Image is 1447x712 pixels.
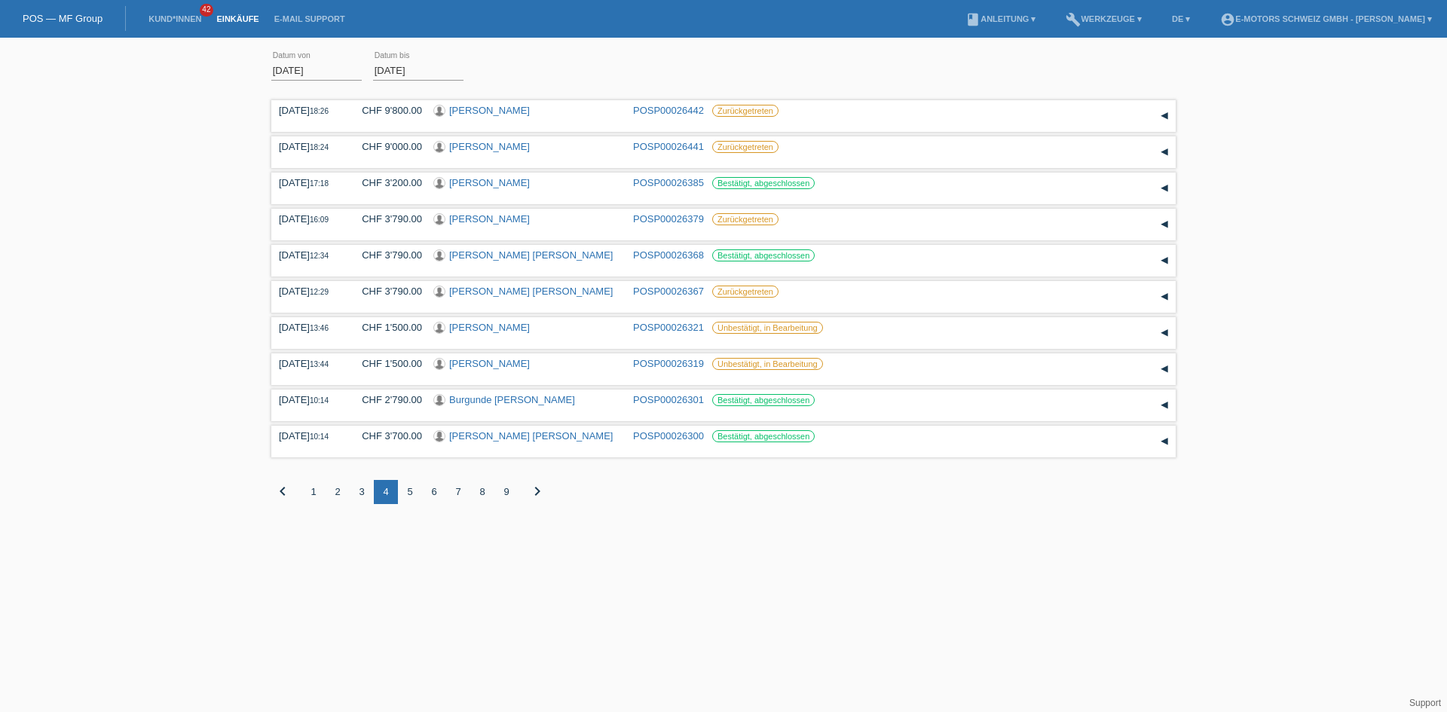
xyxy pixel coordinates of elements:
div: auf-/zuklappen [1153,141,1176,163]
div: [DATE] [279,286,339,297]
a: Kund*innen [141,14,209,23]
a: buildWerkzeuge ▾ [1058,14,1149,23]
div: [DATE] [279,141,339,152]
label: Bestätigt, abgeschlossen [712,430,815,442]
span: 13:44 [310,360,329,368]
a: POSP00026321 [633,322,704,333]
div: CHF 1'500.00 [350,322,422,333]
a: POSP00026301 [633,394,704,405]
i: account_circle [1220,12,1235,27]
label: Zurückgetreten [712,141,779,153]
div: 6 [422,480,446,504]
div: auf-/zuklappen [1153,213,1176,236]
label: Bestätigt, abgeschlossen [712,394,815,406]
label: Bestätigt, abgeschlossen [712,177,815,189]
i: book [965,12,980,27]
span: 16:09 [310,215,329,224]
a: DE ▾ [1164,14,1198,23]
div: CHF 3'700.00 [350,430,422,442]
div: CHF 3'200.00 [350,177,422,188]
span: 17:18 [310,179,329,188]
div: [DATE] [279,105,339,116]
div: CHF 9'800.00 [350,105,422,116]
div: auf-/zuklappen [1153,394,1176,417]
div: CHF 2'790.00 [350,394,422,405]
div: CHF 3'790.00 [350,286,422,297]
a: POSP00026368 [633,249,704,261]
div: auf-/zuklappen [1153,286,1176,308]
a: [PERSON_NAME] [449,322,530,333]
a: POSP00026300 [633,430,704,442]
span: 18:24 [310,143,329,151]
div: 2 [326,480,350,504]
a: Burgunde [PERSON_NAME] [449,394,575,405]
a: POSP00026442 [633,105,704,116]
a: [PERSON_NAME] [449,177,530,188]
div: 8 [470,480,494,504]
div: auf-/zuklappen [1153,430,1176,453]
a: POSP00026319 [633,358,704,369]
span: 10:14 [310,396,329,405]
div: auf-/zuklappen [1153,105,1176,127]
div: auf-/zuklappen [1153,358,1176,380]
a: [PERSON_NAME] [449,213,530,225]
div: [DATE] [279,177,339,188]
a: account_circleE-Motors Schweiz GmbH - [PERSON_NAME] ▾ [1213,14,1439,23]
label: Zurückgetreten [712,213,779,225]
div: 4 [374,480,398,504]
a: POSP00026441 [633,141,704,152]
label: Bestätigt, abgeschlossen [712,249,815,261]
div: [DATE] [279,322,339,333]
span: 18:26 [310,107,329,115]
a: [PERSON_NAME] [449,105,530,116]
i: build [1066,12,1081,27]
span: 12:34 [310,252,329,260]
a: [PERSON_NAME] [PERSON_NAME] [449,286,613,297]
a: [PERSON_NAME] [PERSON_NAME] [449,249,613,261]
a: [PERSON_NAME] [PERSON_NAME] [449,430,613,442]
a: E-Mail Support [267,14,353,23]
div: CHF 1'500.00 [350,358,422,369]
i: chevron_left [274,482,292,500]
a: POS — MF Group [23,13,102,24]
label: Zurückgetreten [712,286,779,298]
i: chevron_right [528,482,546,500]
span: 12:29 [310,288,329,296]
div: auf-/zuklappen [1153,322,1176,344]
div: auf-/zuklappen [1153,249,1176,272]
a: Einkäufe [209,14,266,23]
div: [DATE] [279,249,339,261]
span: 42 [200,4,213,17]
a: Support [1409,698,1441,708]
div: [DATE] [279,358,339,369]
div: 3 [350,480,374,504]
div: 1 [301,480,326,504]
span: 10:14 [310,432,329,441]
label: Zurückgetreten [712,105,779,117]
div: [DATE] [279,213,339,225]
div: [DATE] [279,430,339,442]
a: POSP00026367 [633,286,704,297]
a: POSP00026379 [633,213,704,225]
div: CHF 3'790.00 [350,249,422,261]
div: [DATE] [279,394,339,405]
div: CHF 9'000.00 [350,141,422,152]
div: 5 [398,480,422,504]
a: [PERSON_NAME] [449,358,530,369]
div: auf-/zuklappen [1153,177,1176,200]
a: bookAnleitung ▾ [958,14,1043,23]
a: [PERSON_NAME] [449,141,530,152]
div: 7 [446,480,470,504]
a: POSP00026385 [633,177,704,188]
span: 13:46 [310,324,329,332]
div: CHF 3'790.00 [350,213,422,225]
label: Unbestätigt, in Bearbeitung [712,322,823,334]
div: 9 [494,480,519,504]
label: Unbestätigt, in Bearbeitung [712,358,823,370]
